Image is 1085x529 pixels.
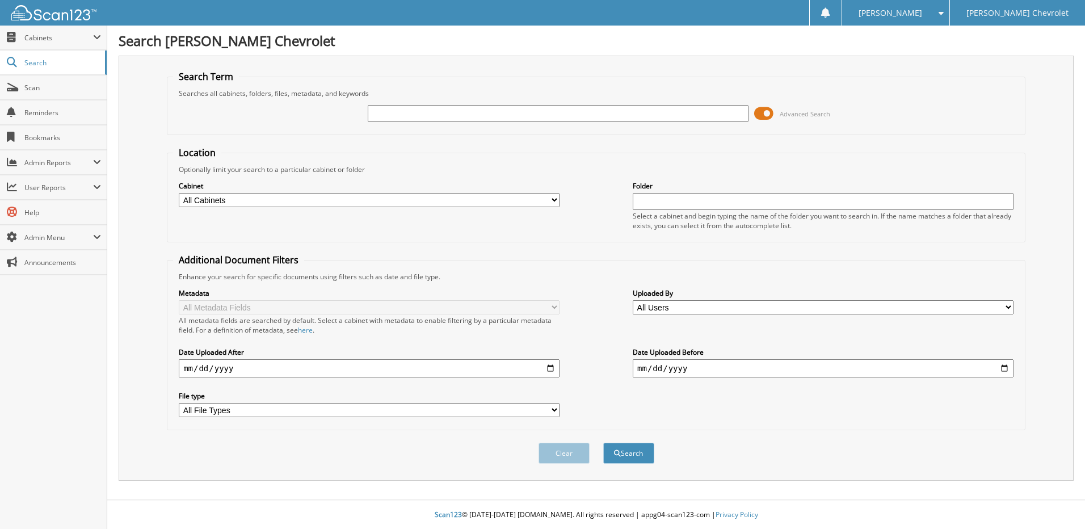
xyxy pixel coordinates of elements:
span: Admin Reports [24,158,93,167]
div: Select a cabinet and begin typing the name of the folder you want to search in. If the name match... [633,211,1013,230]
div: Optionally limit your search to a particular cabinet or folder [173,165,1019,174]
legend: Location [173,146,221,159]
label: Date Uploaded Before [633,347,1013,357]
div: Enhance your search for specific documents using filters such as date and file type. [173,272,1019,282]
input: end [633,359,1013,377]
a: Privacy Policy [716,510,758,519]
span: User Reports [24,183,93,192]
span: Cabinets [24,33,93,43]
span: Help [24,208,101,217]
button: Search [603,443,654,464]
span: Advanced Search [780,110,830,118]
span: Admin Menu [24,233,93,242]
input: start [179,359,560,377]
img: scan123-logo-white.svg [11,5,96,20]
span: Bookmarks [24,133,101,142]
legend: Additional Document Filters [173,254,304,266]
span: Reminders [24,108,101,117]
h1: Search [PERSON_NAME] Chevrolet [119,31,1074,50]
span: [PERSON_NAME] Chevrolet [966,10,1069,16]
label: Uploaded By [633,288,1013,298]
span: Scan123 [435,510,462,519]
button: Clear [539,443,590,464]
legend: Search Term [173,70,239,83]
div: © [DATE]-[DATE] [DOMAIN_NAME]. All rights reserved | appg04-scan123-com | [107,501,1085,529]
div: All metadata fields are searched by default. Select a cabinet with metadata to enable filtering b... [179,316,560,335]
label: Cabinet [179,181,560,191]
a: here [298,325,313,335]
label: File type [179,391,560,401]
span: [PERSON_NAME] [859,10,922,16]
div: Searches all cabinets, folders, files, metadata, and keywords [173,89,1019,98]
iframe: Chat Widget [1028,475,1085,529]
label: Date Uploaded After [179,347,560,357]
span: Scan [24,83,101,93]
span: Search [24,58,99,68]
label: Folder [633,181,1013,191]
label: Metadata [179,288,560,298]
span: Announcements [24,258,101,267]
